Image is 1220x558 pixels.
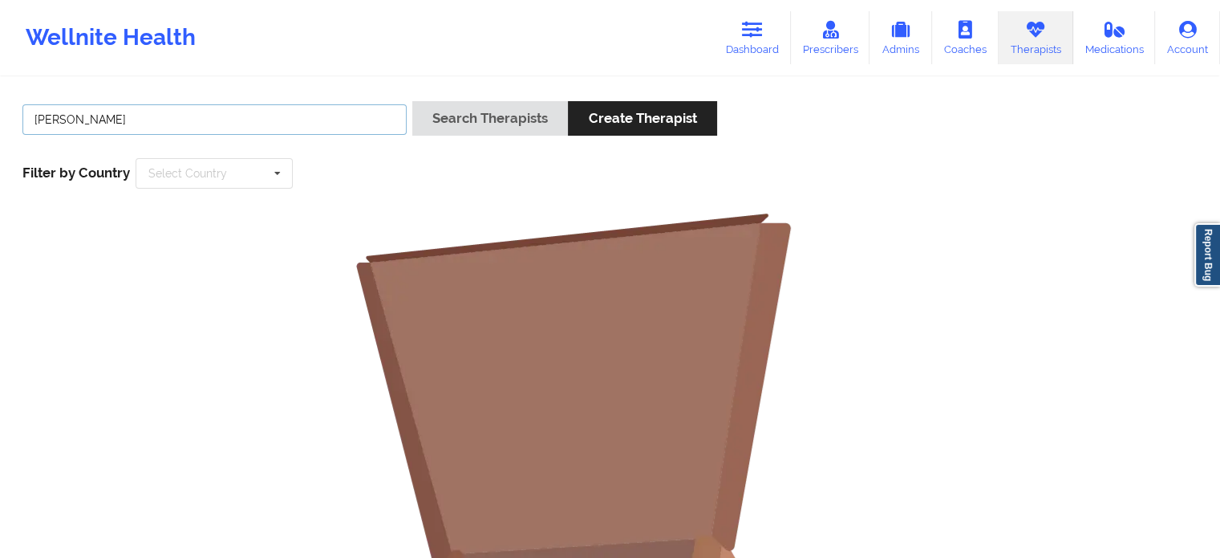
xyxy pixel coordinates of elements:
a: Report Bug [1194,223,1220,287]
button: Create Therapist [568,101,716,136]
button: Search Therapists [412,101,568,136]
a: Prescribers [791,11,870,64]
a: Admins [869,11,932,64]
a: Dashboard [714,11,791,64]
a: Medications [1073,11,1156,64]
span: Filter by Country [22,165,130,181]
div: Select Country [148,168,227,179]
a: Coaches [932,11,999,64]
a: Account [1155,11,1220,64]
input: Search Keywords [22,104,407,135]
a: Therapists [999,11,1073,64]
